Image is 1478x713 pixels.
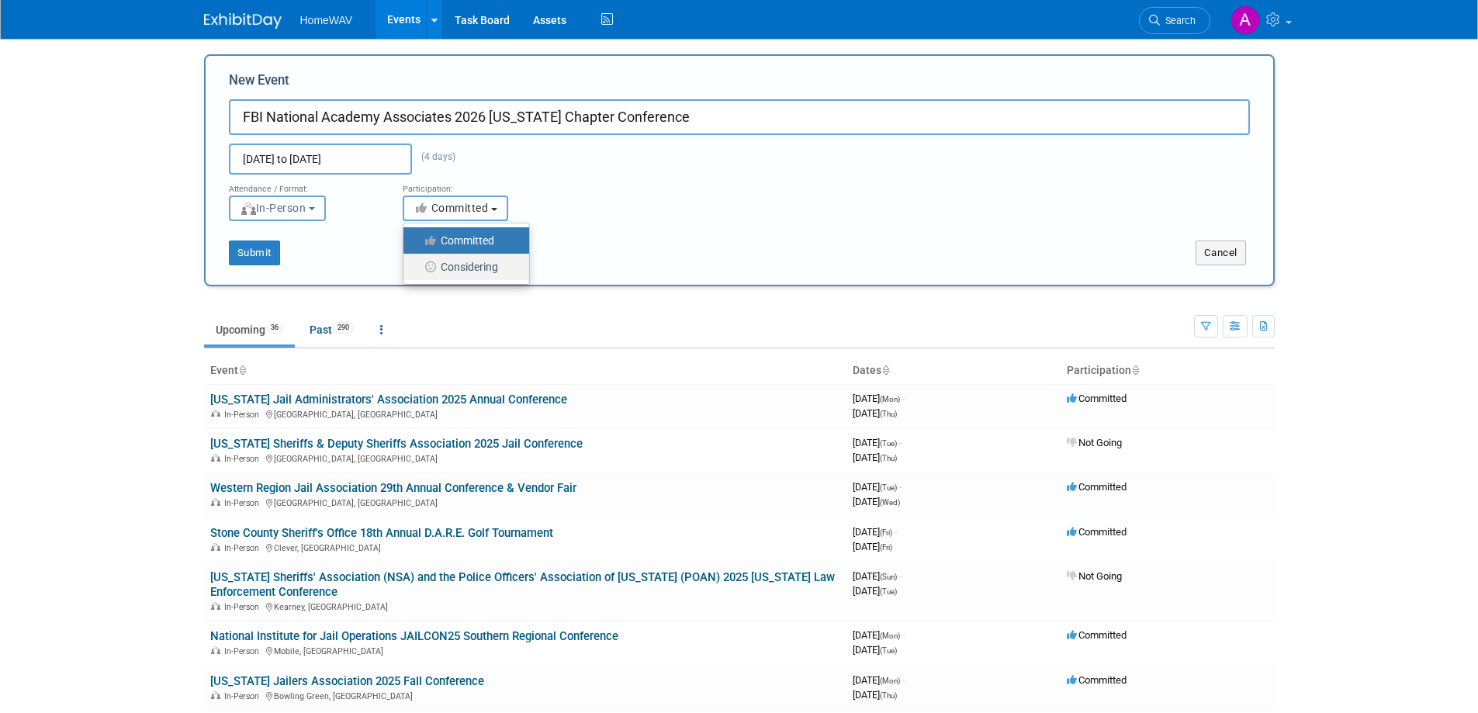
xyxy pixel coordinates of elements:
[899,570,902,582] span: -
[853,481,902,493] span: [DATE]
[210,644,840,656] div: Mobile, [GEOGRAPHIC_DATA]
[229,71,289,95] label: New Event
[211,410,220,417] img: In-Person Event
[211,691,220,699] img: In-Person Event
[238,364,246,376] a: Sort by Event Name
[210,393,567,407] a: [US_STATE] Jail Administrators' Association 2025 Annual Conference
[853,496,900,507] span: [DATE]
[224,543,264,553] span: In-Person
[899,437,902,448] span: -
[333,322,354,334] span: 290
[902,674,905,686] span: -
[880,498,900,507] span: (Wed)
[880,454,897,462] span: (Thu)
[224,602,264,612] span: In-Person
[1067,481,1127,493] span: Committed
[1067,437,1122,448] span: Not Going
[210,674,484,688] a: [US_STATE] Jailers Association 2025 Fall Conference
[1067,393,1127,404] span: Committed
[403,196,508,221] button: Committed
[880,543,892,552] span: (Fri)
[853,541,892,552] span: [DATE]
[210,689,840,701] div: Bowling Green, [GEOGRAPHIC_DATA]
[880,646,897,655] span: (Tue)
[298,315,365,344] a: Past290
[1139,7,1210,34] a: Search
[880,483,897,492] span: (Tue)
[880,410,897,418] span: (Thu)
[880,573,897,581] span: (Sun)
[210,481,576,495] a: Western Region Jail Association 29th Annual Conference & Vendor Fair
[1231,5,1260,35] img: Amanda Jasper
[229,241,280,265] button: Submit
[1067,629,1127,641] span: Committed
[229,196,326,221] button: In-Person
[880,632,900,640] span: (Mon)
[853,452,897,463] span: [DATE]
[224,410,264,420] span: In-Person
[210,526,553,540] a: Stone County Sheriff's Office 18th Annual D.A.R.E. Golf Tournament
[224,646,264,656] span: In-Person
[853,689,897,701] span: [DATE]
[211,646,220,654] img: In-Person Event
[853,644,897,656] span: [DATE]
[1067,526,1127,538] span: Committed
[210,629,618,643] a: National Institute for Jail Operations JAILCON25 Southern Regional Conference
[403,175,553,195] div: Participation:
[204,13,282,29] img: ExhibitDay
[211,602,220,610] img: In-Person Event
[266,322,283,334] span: 36
[229,99,1250,135] input: Name of Trade Show / Conference
[210,541,840,553] div: Clever, [GEOGRAPHIC_DATA]
[229,144,412,175] input: Start Date - End Date
[880,395,900,403] span: (Mon)
[210,600,840,612] div: Kearney, [GEOGRAPHIC_DATA]
[902,393,905,404] span: -
[229,175,379,195] div: Attendance / Format:
[411,257,514,277] label: Considering
[880,587,897,596] span: (Tue)
[880,439,897,448] span: (Tue)
[211,498,220,506] img: In-Person Event
[853,407,897,419] span: [DATE]
[1196,241,1246,265] button: Cancel
[853,393,905,404] span: [DATE]
[853,585,897,597] span: [DATE]
[846,358,1061,384] th: Dates
[880,691,897,700] span: (Thu)
[224,454,264,464] span: In-Person
[853,526,897,538] span: [DATE]
[412,151,455,162] span: (4 days)
[881,364,889,376] a: Sort by Start Date
[411,230,514,251] label: Committed
[880,528,892,537] span: (Fri)
[853,570,902,582] span: [DATE]
[1131,364,1139,376] a: Sort by Participation Type
[210,437,583,451] a: [US_STATE] Sheriffs & Deputy Sheriffs Association 2025 Jail Conference
[853,674,905,686] span: [DATE]
[240,202,306,214] span: In-Person
[1061,358,1275,384] th: Participation
[204,358,846,384] th: Event
[211,543,220,551] img: In-Person Event
[224,691,264,701] span: In-Person
[899,481,902,493] span: -
[211,454,220,462] img: In-Person Event
[210,407,840,420] div: [GEOGRAPHIC_DATA], [GEOGRAPHIC_DATA]
[210,452,840,464] div: [GEOGRAPHIC_DATA], [GEOGRAPHIC_DATA]
[204,315,295,344] a: Upcoming36
[895,526,897,538] span: -
[880,677,900,685] span: (Mon)
[1067,674,1127,686] span: Committed
[1160,15,1196,26] span: Search
[414,202,489,214] span: Committed
[853,629,905,641] span: [DATE]
[300,14,353,26] span: HomeWAV
[210,496,840,508] div: [GEOGRAPHIC_DATA], [GEOGRAPHIC_DATA]
[210,570,835,599] a: [US_STATE] Sheriffs' Association (NSA) and the Police Officers' Association of [US_STATE] (POAN) ...
[853,437,902,448] span: [DATE]
[1067,570,1122,582] span: Not Going
[224,498,264,508] span: In-Person
[902,629,905,641] span: -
